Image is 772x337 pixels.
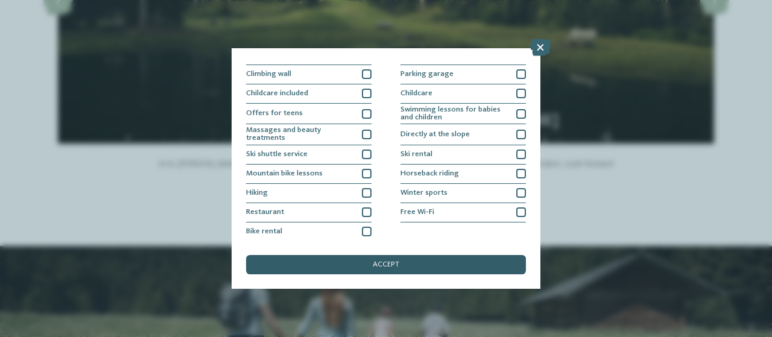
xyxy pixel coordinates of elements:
span: Massages and beauty treatments [246,127,355,142]
span: Hiking [246,189,268,197]
span: Free Wi-Fi [400,209,434,216]
span: Mountain bike lessons [246,170,323,178]
span: accept [373,261,399,269]
span: Childcare included [246,90,308,98]
span: Restaurant [246,209,284,216]
span: Climbing wall [246,71,291,78]
span: Ski shuttle service [246,151,308,159]
span: Ski rental [400,151,432,159]
span: Winter sports [400,189,448,197]
span: Bike rental [246,228,282,236]
span: Swimming lessons for babies and children [400,106,509,122]
span: Childcare [400,90,432,98]
span: Horseback riding [400,170,459,178]
span: Parking garage [400,71,454,78]
span: Offers for teens [246,110,303,118]
span: Directly at the slope [400,131,470,139]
